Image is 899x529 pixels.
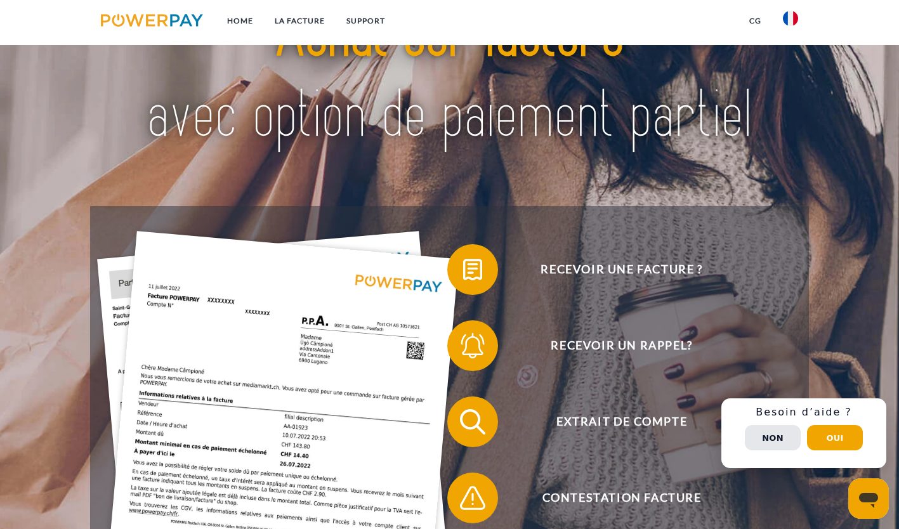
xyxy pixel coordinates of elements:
div: Schnellhilfe [721,398,886,468]
button: Recevoir une facture ? [447,244,777,295]
span: Recevoir un rappel? [466,320,777,371]
span: Extrait de compte [466,396,777,447]
button: Oui [807,425,863,450]
button: Contestation Facture [447,473,777,523]
img: qb_bell.svg [457,330,489,362]
img: logo-powerpay.svg [101,14,203,27]
a: LA FACTURE [264,10,336,32]
img: qb_warning.svg [457,482,489,514]
button: Recevoir un rappel? [447,320,777,371]
button: Non [745,425,801,450]
iframe: Bouton de lancement de la fenêtre de messagerie [848,478,889,519]
img: fr [783,11,798,26]
h3: Besoin d’aide ? [729,406,879,419]
img: qb_bill.svg [457,254,489,285]
span: Contestation Facture [466,473,777,523]
a: Support [336,10,396,32]
button: Extrait de compte [447,396,777,447]
span: Recevoir une facture ? [466,244,777,295]
img: qb_search.svg [457,406,489,438]
a: CG [738,10,772,32]
a: Home [216,10,264,32]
